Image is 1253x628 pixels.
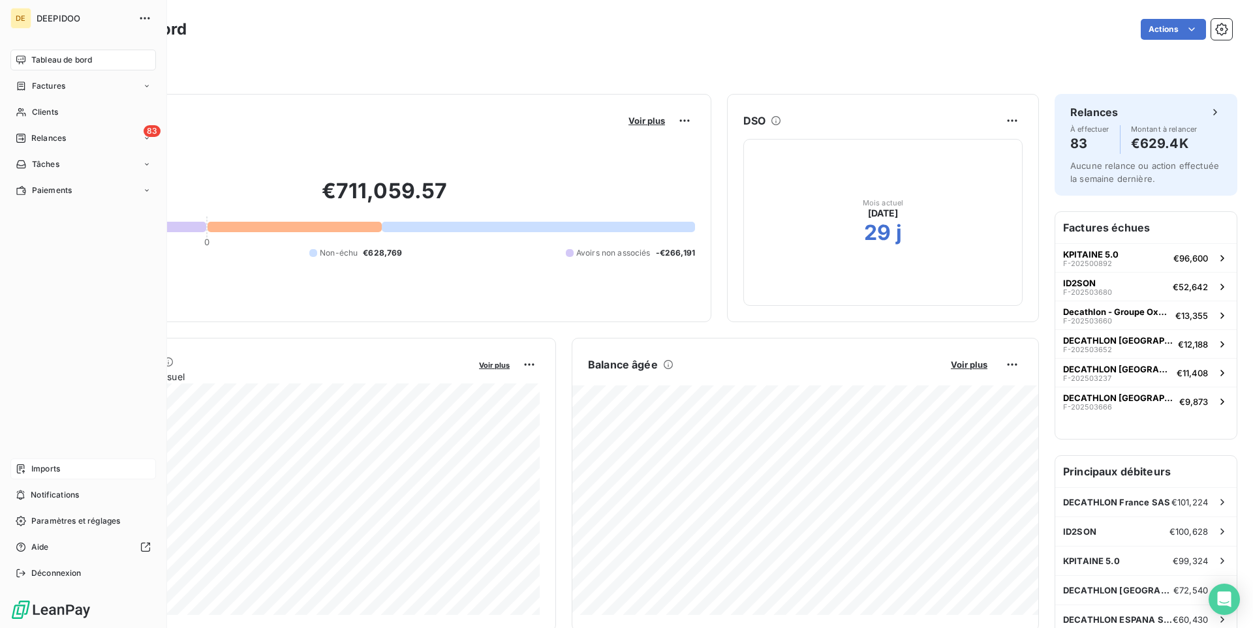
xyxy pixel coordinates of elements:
[74,178,695,217] h2: €711,059.57
[10,599,91,620] img: Logo LeanPay
[1173,585,1208,595] span: €72,540
[1141,19,1206,40] button: Actions
[864,220,891,246] h2: 29
[479,361,510,370] span: Voir plus
[1063,260,1112,267] span: F-202500892
[625,115,669,127] button: Voir plus
[1063,364,1171,374] span: DECATHLON [GEOGRAPHIC_DATA] SRL UNIPERSONALE
[656,247,695,259] span: -€266,191
[1063,403,1112,411] span: F-202503666
[1063,614,1173,625] span: DECATHLON ESPANA SAU
[1173,556,1208,566] span: €99,324
[863,199,904,207] span: Mois actuel
[31,463,60,475] span: Imports
[1070,160,1219,184] span: Aucune relance ou action effectuée la semaine dernière.
[1055,358,1237,387] button: DECATHLON [GEOGRAPHIC_DATA] SRL UNIPERSONALEF-202503237€11,408
[947,359,991,370] button: Voir plus
[10,8,31,29] div: DE
[204,237,209,247] span: 0
[320,247,358,259] span: Non-échu
[896,220,902,246] h2: j
[1175,310,1208,321] span: €13,355
[1063,374,1111,382] span: F-202503237
[1177,368,1208,378] span: €11,408
[1063,307,1170,317] span: Decathlon - Groupe Oxylane
[32,106,58,118] span: Clients
[1055,387,1237,415] button: DECATHLON [GEOGRAPHIC_DATA] SRL UNIPERSONALEF-202503666€9,873
[1055,243,1237,272] button: KPITAINE 5.0F-202500892€96,600
[1063,585,1173,595] span: DECATHLON [GEOGRAPHIC_DATA] SRL UNIPERSONALE
[31,515,120,527] span: Paramètres et réglages
[1055,212,1237,243] h6: Factures échues
[31,132,66,144] span: Relances
[10,537,156,558] a: Aide
[1179,396,1208,407] span: €9,873
[32,185,72,196] span: Paiements
[588,357,658,372] h6: Balance âgée
[1173,282,1208,292] span: €52,642
[1063,317,1112,325] span: F-202503660
[31,489,79,501] span: Notifications
[37,13,131,23] span: DEEPIDOO
[868,207,899,220] span: [DATE]
[1063,278,1096,288] span: ID2SON
[32,80,65,92] span: Factures
[1070,133,1109,154] h4: 83
[1055,329,1237,358] button: DECATHLON [GEOGRAPHIC_DATA] SRL UNIPERSONALEF-202503652€12,188
[363,247,402,259] span: €628,769
[1063,497,1170,507] span: DECATHLON France SAS
[628,115,665,126] span: Voir plus
[1070,125,1109,133] span: À effectuer
[1063,288,1112,296] span: F-202503680
[74,370,470,383] span: Chiffre d'affaires mensuel
[1209,584,1240,615] div: Open Intercom Messenger
[1055,301,1237,329] button: Decathlon - Groupe OxylaneF-202503660€13,355
[31,541,49,553] span: Aide
[1055,456,1237,487] h6: Principaux débiteurs
[1169,526,1208,537] span: €100,628
[1178,339,1208,350] span: €12,188
[31,54,92,66] span: Tableau de bord
[475,359,514,370] button: Voir plus
[576,247,651,259] span: Avoirs non associés
[1063,249,1119,260] span: KPITAINE 5.0
[1055,272,1237,301] button: ID2SONF-202503680€52,642
[1063,346,1112,353] span: F-202503652
[32,158,59,170] span: Tâches
[1063,393,1174,403] span: DECATHLON [GEOGRAPHIC_DATA] SRL UNIPERSONALE
[1131,133,1198,154] h4: €629.4K
[1173,253,1208,263] span: €96,600
[31,567,82,579] span: Déconnexion
[1131,125,1198,133] span: Montant à relancer
[1070,104,1118,120] h6: Relances
[743,113,766,128] h6: DSO
[1063,526,1096,537] span: ID2SON
[1173,614,1208,625] span: €60,430
[1063,556,1120,566] span: KPITAINE 5.0
[144,125,161,137] span: 83
[1171,497,1208,507] span: €101,224
[951,359,987,370] span: Voir plus
[1063,335,1173,346] span: DECATHLON [GEOGRAPHIC_DATA] SRL UNIPERSONALE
